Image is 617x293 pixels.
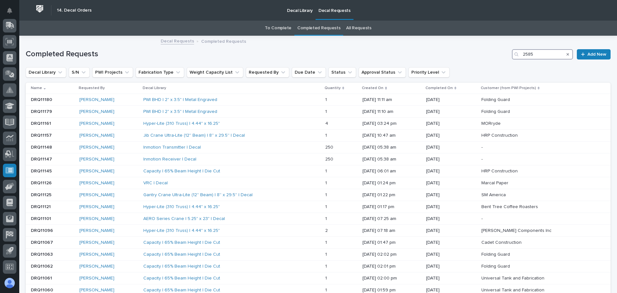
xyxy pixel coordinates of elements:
a: Capacity | 65% Beam Height | Die Cut [143,240,220,245]
p: [DATE] [426,252,476,257]
p: DRQ11157 [31,132,53,138]
p: HRP Construction [481,167,519,174]
p: 1 [325,179,328,186]
tr: DRQ11125DRQ11125 [PERSON_NAME] Gantry Crane Ultra-Lite (12'' Beam) | 8'' x 29.5'' | Decal 11 [DAT... [26,189,611,201]
p: [DATE] [426,216,476,222]
a: [PERSON_NAME] [79,228,114,233]
p: DRQ11121 [31,203,52,210]
button: Status [328,67,356,78]
p: SM America [481,191,507,198]
a: [PERSON_NAME] [79,204,114,210]
a: [PERSON_NAME] [79,192,114,198]
a: Capacity | 65% Beam Height | Die Cut [143,169,220,174]
p: [DATE] [426,240,476,245]
p: 1 [325,286,328,293]
tr: DRQ11101DRQ11101 [PERSON_NAME] AERO Series Crane | 5.25" x 23" | Decal 11 [DATE] 07:25 am[DATE]-- [26,213,611,225]
p: 1 [325,167,328,174]
a: [PERSON_NAME] [79,145,114,150]
p: Folding Guard [481,251,511,257]
tr: DRQ11126DRQ11126 [PERSON_NAME] VRC | Decal 11 [DATE] 01:24 pm[DATE]Marcal PaperMarcal Paper [26,177,611,189]
p: DRQ11180 [31,96,53,103]
p: DRQ11062 [31,262,54,269]
button: Priority Level [408,67,450,78]
p: [DATE] [426,264,476,269]
tr: DRQ11121DRQ11121 [PERSON_NAME] Hyper-Lite (310 Truss) | 4.44" x 16.25" 11 [DATE] 01:17 pm[DATE]Be... [26,201,611,213]
p: Folding Guard [481,96,511,103]
a: Inmotion Receiver | Decal [143,157,196,162]
p: 1 [325,203,328,210]
h2: 14. Decal Orders [57,8,92,13]
p: Customer (from PWI Projects) [481,85,536,92]
p: [DATE] [426,121,476,126]
p: [DATE] 02:00 pm [362,276,421,281]
button: Decal Library [26,67,66,78]
p: Folding Guard [481,262,511,269]
p: [DATE] [426,192,476,198]
p: [DATE] 10:47 am [362,133,421,138]
p: Marcal Paper [481,179,510,186]
p: Universal Tank and Fabrication [481,286,546,293]
p: DRQ11147 [31,155,53,162]
p: DRQ11101 [31,215,52,222]
button: Due Date [292,67,326,78]
tr: DRQ11157DRQ11157 [PERSON_NAME] Jib Crane Ultra-Lite (12'' Beam) | 8'' x 29.5'' | Decal 11 [DATE] ... [26,130,611,142]
a: Add New [577,49,611,60]
p: Completed On [425,85,453,92]
a: Inmotion Transmitter | Decal [143,145,201,150]
p: DRQ11060 [31,286,54,293]
p: 1 [325,251,328,257]
a: Capacity | 65% Beam Height | Die Cut [143,288,220,293]
p: 1 [325,108,328,114]
p: [DATE] 05:38 am [362,145,421,150]
p: [DATE] 01:17 pm [362,204,421,210]
p: [DATE] [426,109,476,114]
p: [DATE] 11:11 am [362,97,421,103]
button: Approval Status [359,67,406,78]
p: [DATE] [426,169,476,174]
p: 4 [325,120,329,126]
button: Fabrication Type [136,67,184,78]
p: [DATE] [426,145,476,150]
tr: DRQ11096DRQ11096 [PERSON_NAME] Hyper-Lite (310 Truss) | 4.44" x 16.25" 22 [DATE] 07:18 am[DATE][P... [26,225,611,237]
a: To Complete [265,21,291,36]
p: Universal Tank and Fabrication [481,274,546,281]
a: [PERSON_NAME] [79,133,114,138]
a: All Requests [346,21,371,36]
p: Completed Requests [201,37,246,44]
p: [DATE] 01:47 pm [362,240,421,245]
input: Search [512,49,573,60]
a: [PERSON_NAME] [79,276,114,281]
p: 1 [325,132,328,138]
a: [PERSON_NAME] [79,121,114,126]
p: DRQ11096 [31,227,54,233]
p: [DATE] 05:38 am [362,157,421,162]
p: DRQ11179 [31,108,53,114]
tr: DRQ11067DRQ11067 [PERSON_NAME] Capacity | 65% Beam Height | Die Cut 11 [DATE] 01:47 pm[DATE]Cadet... [26,237,611,249]
a: Capacity | 65% Beam Height | Die Cut [143,252,220,257]
a: Capacity | 65% Beam Height | Die Cut [143,276,220,281]
p: 1 [325,191,328,198]
p: Bent Tree Coffee Roasters [481,203,539,210]
a: Hyper-Lite (310 Truss) | 4.44" x 16.25" [143,121,220,126]
p: DRQ11148 [31,143,53,150]
p: [DATE] [426,228,476,233]
p: [DATE] 01:22 pm [362,192,421,198]
p: DRQ11061 [31,274,53,281]
p: [DATE] [426,133,476,138]
tr: DRQ11063DRQ11063 [PERSON_NAME] Capacity | 65% Beam Height | Die Cut 11 [DATE] 02:02 pm[DATE]Foldi... [26,248,611,260]
p: 1 [325,239,328,245]
p: [DATE] [426,97,476,103]
p: 2 [325,227,329,233]
button: PWI Projects [92,67,133,78]
p: Folding Guard [481,108,511,114]
a: Gantry Crane Ultra-Lite (12'' Beam) | 8'' x 29.5'' | Decal [143,192,253,198]
a: [PERSON_NAME] [79,109,114,114]
p: - [481,155,484,162]
tr: DRQ11180DRQ11180 [PERSON_NAME] PWI BHD | 2" x 3.5" | Metal Engraved 11 [DATE] 11:11 am[DATE]Foldi... [26,94,611,106]
tr: DRQ11179DRQ11179 [PERSON_NAME] PWI BHD | 2" x 3.5" | Metal Engraved 11 [DATE] 11:10 am[DATE]Foldi... [26,106,611,118]
p: [DATE] [426,180,476,186]
tr: DRQ11148DRQ11148 [PERSON_NAME] Inmotion Transmitter | Decal 250250 [DATE] 05:38 am[DATE]-- [26,142,611,153]
p: HRP Construction [481,132,519,138]
a: Decal Requests [161,37,194,44]
a: [PERSON_NAME] [79,157,114,162]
